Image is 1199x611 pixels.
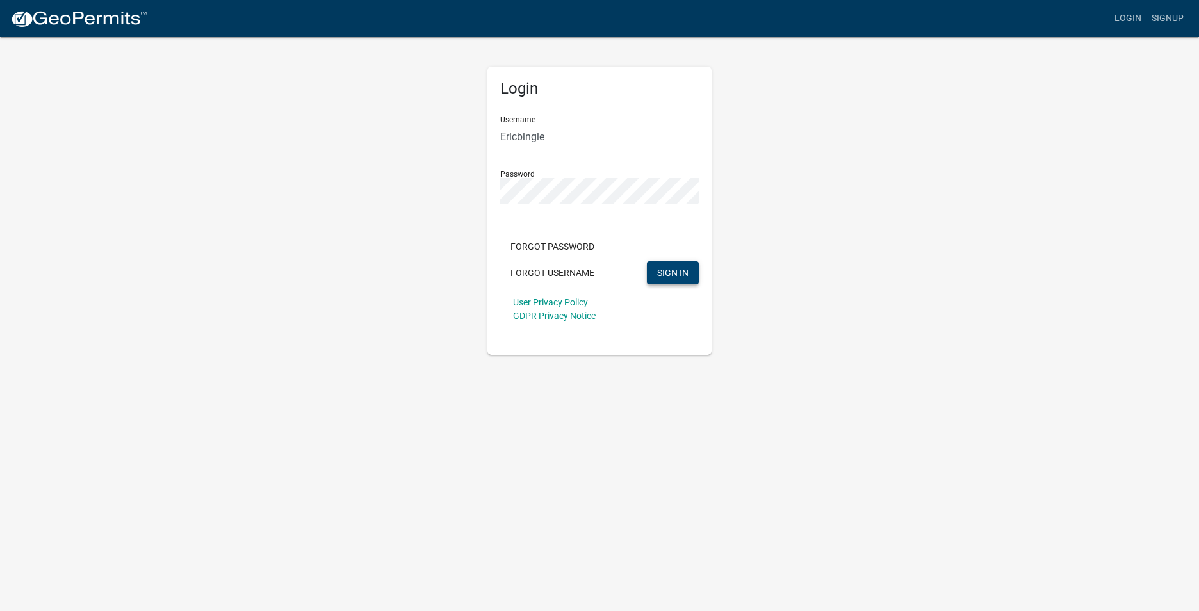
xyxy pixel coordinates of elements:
[513,311,596,321] a: GDPR Privacy Notice
[500,261,605,284] button: Forgot Username
[500,235,605,258] button: Forgot Password
[1146,6,1189,31] a: Signup
[500,79,699,98] h5: Login
[1109,6,1146,31] a: Login
[657,267,689,277] span: SIGN IN
[647,261,699,284] button: SIGN IN
[513,297,588,307] a: User Privacy Policy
